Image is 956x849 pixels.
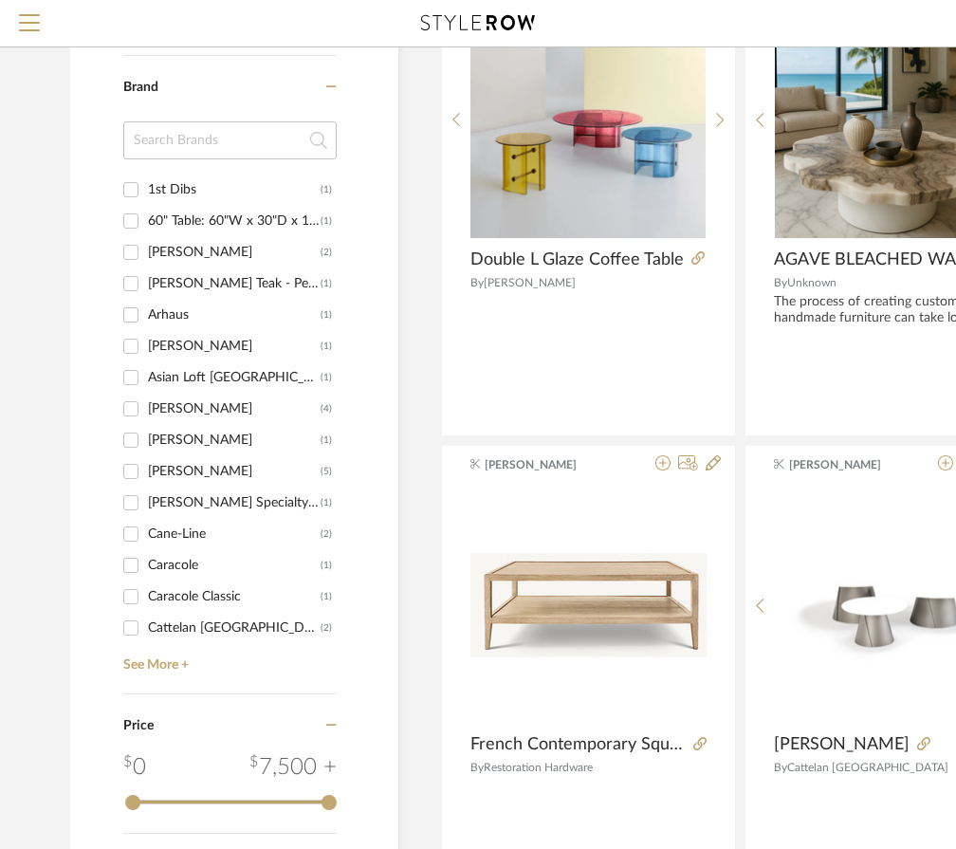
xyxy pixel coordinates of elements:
[470,762,484,773] span: By
[148,300,321,330] div: Arhaus
[148,206,321,236] div: 60" Table: 60"W x 30"D x 15"H
[321,488,332,518] div: (1)
[148,456,321,487] div: [PERSON_NAME]
[148,175,321,205] div: 1st Dibs
[485,456,604,473] span: [PERSON_NAME]
[321,425,332,455] div: (1)
[123,81,158,94] span: Brand
[470,553,707,657] img: French Contemporary Square Coffee Table
[470,249,684,270] span: Double L Glaze Coffee Table
[148,394,321,424] div: [PERSON_NAME]
[321,300,332,330] div: (1)
[787,762,948,773] span: Cattelan [GEOGRAPHIC_DATA]
[148,425,321,455] div: [PERSON_NAME]
[321,362,332,393] div: (1)
[321,394,332,424] div: (4)
[123,121,337,159] input: Search Brands
[484,277,576,288] span: [PERSON_NAME]
[470,734,686,755] span: French Contemporary Square Coffee Table
[321,237,332,268] div: (2)
[321,613,332,643] div: (2)
[321,331,332,361] div: (1)
[774,277,787,288] span: By
[787,277,836,288] span: Unknown
[789,456,909,473] span: [PERSON_NAME]
[148,362,321,393] div: Asian Loft [GEOGRAPHIC_DATA]
[249,750,337,784] div: 7,500 +
[119,643,337,674] a: See More +
[321,456,332,487] div: (5)
[470,3,706,238] img: Double L Glaze Coffee Table
[148,581,321,612] div: Caracole Classic
[774,734,910,755] span: [PERSON_NAME]
[321,268,332,299] div: (1)
[321,550,332,581] div: (1)
[321,175,332,205] div: (1)
[148,519,321,549] div: Cane-Line
[321,206,332,236] div: (1)
[148,268,321,299] div: [PERSON_NAME] Teak - Perigold
[774,762,787,773] span: By
[148,331,321,361] div: [PERSON_NAME]
[148,488,321,518] div: [PERSON_NAME] Specialty Company
[321,581,332,612] div: (1)
[148,613,321,643] div: Cattelan [GEOGRAPHIC_DATA]
[470,277,484,288] span: By
[148,550,321,581] div: Caracole
[123,750,146,784] div: 0
[484,762,593,773] span: Restoration Hardware
[321,519,332,549] div: (2)
[148,237,321,268] div: [PERSON_NAME]
[123,719,154,732] span: Price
